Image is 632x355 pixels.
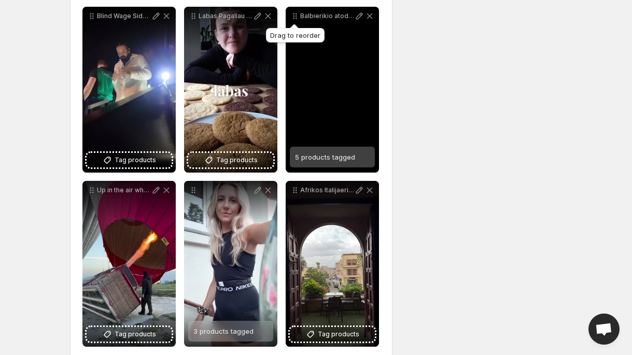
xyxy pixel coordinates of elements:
[199,12,252,20] p: Labas Pagaliau padariau trump pristatym K a ia su tais sausainiais sugalvojau Keliaujam kartu per...
[318,329,359,339] span: Tag products
[216,155,258,165] span: Tag products
[588,314,620,345] a: Open chat
[184,7,277,173] div: Labas Pagaliau padariau trump pristatym K a ia su tais sausainiais sugalvojau Keliaujam kartu per...
[87,153,172,167] button: Tag products
[184,181,277,347] div: 3 products tagged
[87,327,172,342] button: Tag products
[97,12,151,20] p: Blind Wage Side Stage stake
[115,155,156,165] span: Tag products
[290,327,375,342] button: Tag products
[82,181,176,347] div: Up in the air where dreams drift freeTag products
[82,7,176,173] div: Blind Wage Side Stage stakeTag products
[300,186,354,194] p: Afrikos Italijaeritrea [GEOGRAPHIC_DATA]
[286,181,379,347] div: Afrikos Italijaeritrea [GEOGRAPHIC_DATA]Tag products
[295,153,355,161] span: 5 products tagged
[115,329,156,339] span: Tag products
[193,327,254,335] span: 3 products tagged
[188,153,273,167] button: Tag products
[97,186,151,194] p: Up in the air where dreams drift free
[300,12,354,20] p: Balbierikio atodangabalbieriskisgamta atostogos
[286,7,379,173] div: Balbierikio atodangabalbieriskisgamta atostogos5 products tagged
